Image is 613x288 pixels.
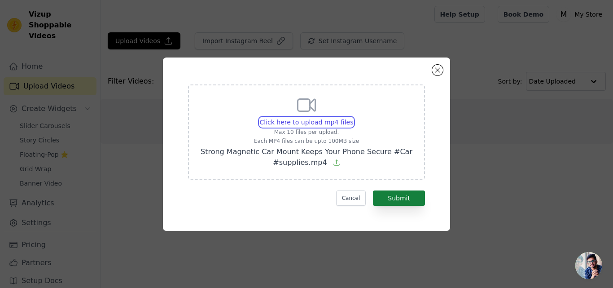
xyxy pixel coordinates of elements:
[200,137,413,145] p: Each MP4 files can be upto 100MB size
[373,191,425,206] button: Submit
[260,119,354,126] span: Click here to upload mp4 files
[432,65,443,75] button: Close modal
[575,252,602,279] div: Open chat
[201,147,412,167] span: Strong Magnetic Car Mount Keeps Your Phone Secure #Car #supplies.mp4
[200,128,413,136] p: Max 10 files per upload.
[336,191,366,206] button: Cancel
